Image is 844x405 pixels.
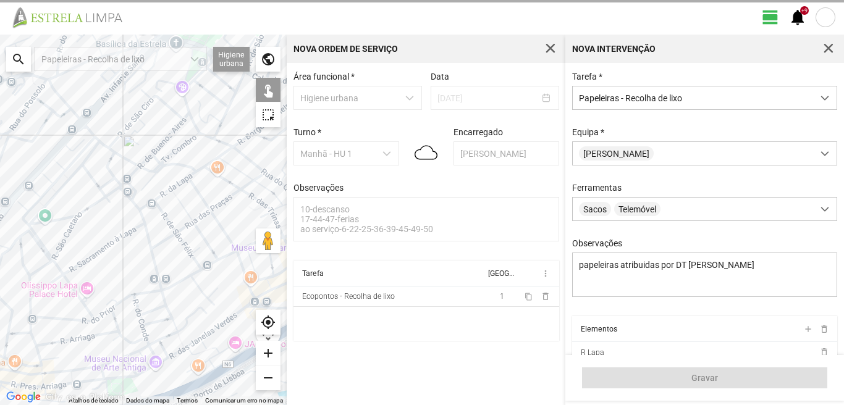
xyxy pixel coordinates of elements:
[572,127,604,137] label: Equipa *
[572,183,622,193] label: Ferramentas
[6,47,31,72] div: search
[126,396,169,405] button: Dados do mapa
[3,389,44,405] img: Google
[293,72,355,81] label: Área funcional *
[256,365,281,390] div: remove
[302,292,395,301] div: Ecopontos - Recolha de lixo
[579,146,654,161] span: [PERSON_NAME]
[579,202,611,216] span: Sacos
[819,324,829,334] span: delete_outline
[573,86,813,109] span: Papeleiras - Recolha de lixo
[525,293,533,301] span: content_copy
[541,269,551,278] span: more_vert
[500,292,504,301] span: 1
[589,373,821,383] span: Gravar
[293,44,398,53] div: Nova Ordem de Serviço
[803,324,812,334] span: add
[582,367,827,388] button: Gravar
[256,228,281,253] button: Arraste o Pegman para o mapa para abrir o Street View
[415,140,437,165] img: 04n.svg
[256,78,281,102] div: touch_app
[800,6,809,15] div: +9
[302,269,324,278] div: Tarefa
[454,127,503,137] label: Encarregado
[581,348,604,357] span: R Lapa
[525,291,534,301] button: content_copy
[819,347,829,357] span: delete_outline
[256,310,281,335] div: my_location
[813,86,837,109] div: dropdown trigger
[581,325,617,333] div: Elementos
[293,127,321,137] label: Turno *
[293,183,344,193] label: Observações
[256,341,281,365] div: add
[9,6,136,28] img: file
[761,8,780,27] span: view_day
[614,202,660,216] span: Telemóvel
[177,397,198,404] a: Termos (abre num novo separador)
[572,44,656,53] div: Nova intervenção
[205,397,283,404] a: Comunicar um erro no mapa
[431,72,449,81] label: Data
[572,72,602,81] label: Tarefa *
[541,291,551,301] span: delete_outline
[3,389,44,405] a: Abrir esta área no Google Maps (abre uma nova janela)
[572,238,622,248] label: Observações
[488,269,514,278] div: [GEOGRAPHIC_DATA]
[256,102,281,127] div: highlight_alt
[788,8,807,27] span: notifications
[213,47,250,72] div: Higiene urbana
[256,47,281,72] div: public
